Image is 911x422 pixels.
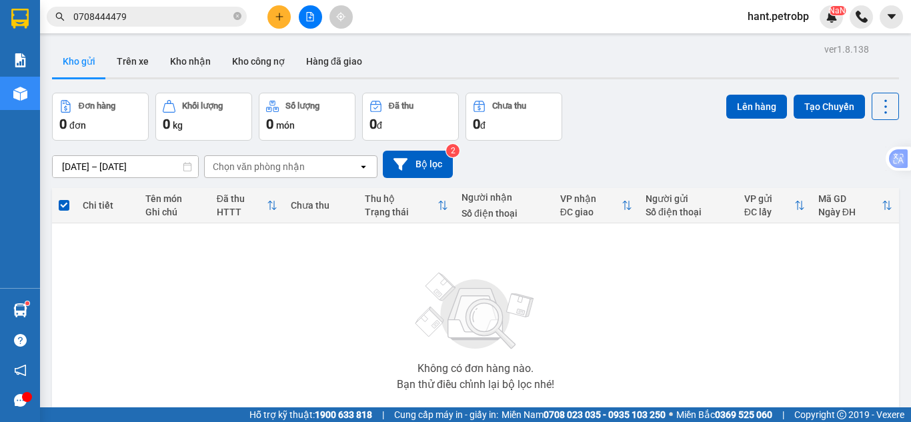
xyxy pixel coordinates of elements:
span: close-circle [233,11,241,23]
th: Toggle SortBy [738,188,812,223]
div: Đã thu [217,193,267,204]
span: Hỗ trợ kỹ thuật: [249,407,372,422]
button: Tạo Chuyến [794,95,865,119]
div: Chưa thu [492,101,526,111]
div: Chi tiết [83,200,132,211]
div: HTTT [217,207,267,217]
button: Bộ lọc [383,151,453,178]
div: ĐC giao [560,207,622,217]
div: VP gửi [744,193,794,204]
img: logo-vxr [11,9,29,29]
div: Khối lượng [182,101,223,111]
strong: 0708 023 035 - 0935 103 250 [544,409,666,420]
div: Thu hộ [365,193,437,204]
button: Kho công nợ [221,45,295,77]
span: question-circle [14,334,27,347]
button: Khối lượng0kg [155,93,252,141]
div: Số điện thoại [646,207,731,217]
span: kg [173,120,183,131]
div: ĐC lấy [744,207,794,217]
img: phone-icon [856,11,868,23]
input: Select a date range. [53,156,198,177]
button: Hàng đã giao [295,45,373,77]
span: ⚪️ [669,412,673,417]
div: Tên món [145,193,203,204]
button: Đã thu0đ [362,93,459,141]
span: Cung cấp máy in - giấy in: [394,407,498,422]
svg: open [358,161,369,172]
span: Miền Bắc [676,407,772,422]
div: Người gửi [646,193,731,204]
div: Bạn thử điều chỉnh lại bộ lọc nhé! [397,379,554,390]
div: Người nhận [462,192,547,203]
sup: 1 [25,301,29,305]
div: ver 1.8.138 [824,42,869,57]
strong: 1900 633 818 [315,409,372,420]
span: đơn [69,120,86,131]
img: warehouse-icon [13,303,27,317]
img: icon-new-feature [826,11,838,23]
span: plus [275,12,284,21]
span: 0 [163,116,170,132]
div: Ghi chú [145,207,203,217]
div: Ngày ĐH [818,207,882,217]
div: Trạng thái [365,207,437,217]
span: notification [14,364,27,377]
img: warehouse-icon [13,87,27,101]
div: Đã thu [389,101,413,111]
button: Lên hàng [726,95,787,119]
th: Toggle SortBy [210,188,284,223]
span: 0 [473,116,480,132]
span: hant.petrobp [737,8,820,25]
button: plus [267,5,291,29]
div: Mã GD [818,193,882,204]
button: Kho nhận [159,45,221,77]
span: đ [480,120,486,131]
span: close-circle [233,12,241,20]
span: 0 [59,116,67,132]
button: Số lượng0món [259,93,355,141]
sup: 2 [446,144,460,157]
div: Số điện thoại [462,208,547,219]
button: Đơn hàng0đơn [52,93,149,141]
span: file-add [305,12,315,21]
span: Miền Nam [502,407,666,422]
span: aim [336,12,345,21]
span: 0 [369,116,377,132]
strong: 0369 525 060 [715,409,772,420]
button: Kho gửi [52,45,106,77]
span: | [782,407,784,422]
button: aim [329,5,353,29]
span: món [276,120,295,131]
div: Chọn văn phòng nhận [213,160,305,173]
img: svg+xml;base64,PHN2ZyBjbGFzcz0ibGlzdC1wbHVnX19zdmciIHhtbG5zPSJodHRwOi8vd3d3LnczLm9yZy8yMDAwL3N2Zy... [409,265,542,358]
span: 0 [266,116,273,132]
span: | [382,407,384,422]
div: Không có đơn hàng nào. [417,363,534,374]
th: Toggle SortBy [812,188,899,223]
button: file-add [299,5,322,29]
span: caret-down [886,11,898,23]
span: đ [377,120,382,131]
div: Chưa thu [291,200,351,211]
div: VP nhận [560,193,622,204]
span: message [14,394,27,407]
span: copyright [837,410,846,419]
div: Đơn hàng [79,101,115,111]
input: Tìm tên, số ĐT hoặc mã đơn [73,9,231,24]
th: Toggle SortBy [358,188,455,223]
div: Số lượng [285,101,319,111]
span: search [55,12,65,21]
button: caret-down [880,5,903,29]
button: Chưa thu0đ [466,93,562,141]
sup: NaN [829,6,846,15]
th: Toggle SortBy [554,188,639,223]
img: solution-icon [13,53,27,67]
button: Trên xe [106,45,159,77]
